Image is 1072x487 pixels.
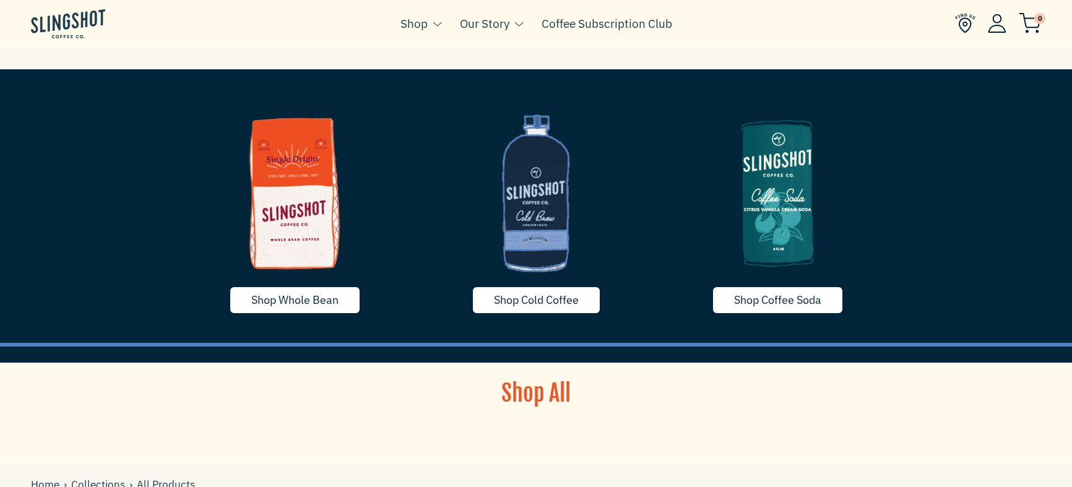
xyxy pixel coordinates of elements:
[988,14,1006,33] img: Account
[494,293,579,307] span: Shop Cold Coffee
[734,293,821,307] span: Shop Coffee Soda
[1034,13,1045,24] span: 0
[251,293,339,307] span: Shop Whole Bean
[421,378,651,409] h1: Shop All
[1019,13,1041,33] img: cart
[542,14,672,33] a: Coffee Subscription Club
[425,100,647,286] img: coldcoffee-1635629668715_1200x.png
[183,100,406,286] img: whole-bean-1635790255739_1200x.png
[400,14,428,33] a: Shop
[460,14,509,33] a: Our Story
[1019,16,1041,31] a: 0
[955,13,975,33] img: Find Us
[666,100,889,286] img: image-5-1635790255718_1200x.png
